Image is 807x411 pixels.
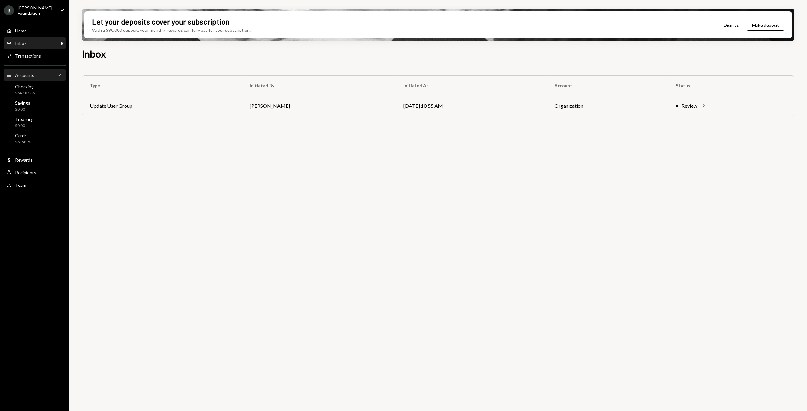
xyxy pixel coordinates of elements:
a: Cards$6,941.58 [4,131,66,146]
button: Dismiss [716,18,747,32]
div: R [4,5,14,15]
div: Team [15,182,26,188]
div: Treasury [15,117,33,122]
td: Update User Group [82,96,242,116]
div: [PERSON_NAME] Foundation [18,5,55,16]
div: Rewards [15,157,32,163]
a: Inbox [4,37,66,49]
a: Savings$0.00 [4,98,66,113]
h1: Inbox [82,47,106,60]
div: With a $90,000 deposit, your monthly rewards can fully pay for your subscription. [92,27,251,33]
div: Transactions [15,53,41,59]
th: Account [547,76,668,96]
a: Recipients [4,167,66,178]
td: [PERSON_NAME] [242,96,396,116]
div: Accounts [15,72,34,78]
th: Type [82,76,242,96]
a: Team [4,179,66,191]
a: Transactions [4,50,66,61]
th: Status [668,76,794,96]
th: Initiated By [242,76,396,96]
div: Let your deposits cover your subscription [92,16,229,27]
div: $0.00 [15,123,33,128]
td: Organization [547,96,668,116]
div: Checking [15,84,35,89]
div: Review [682,102,697,110]
a: Accounts [4,69,66,81]
div: Cards [15,133,32,138]
div: Savings [15,100,30,106]
div: Recipients [15,170,36,175]
button: Make deposit [747,20,784,31]
div: Home [15,28,27,33]
th: Initiated At [396,76,547,96]
a: Treasury$0.00 [4,115,66,130]
div: Inbox [15,41,26,46]
div: $64,107.36 [15,90,35,96]
a: Rewards [4,154,66,165]
div: $6,941.58 [15,140,32,145]
a: Checking$64,107.36 [4,82,66,97]
div: $0.00 [15,107,30,112]
a: Home [4,25,66,36]
td: [DATE] 10:55 AM [396,96,547,116]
